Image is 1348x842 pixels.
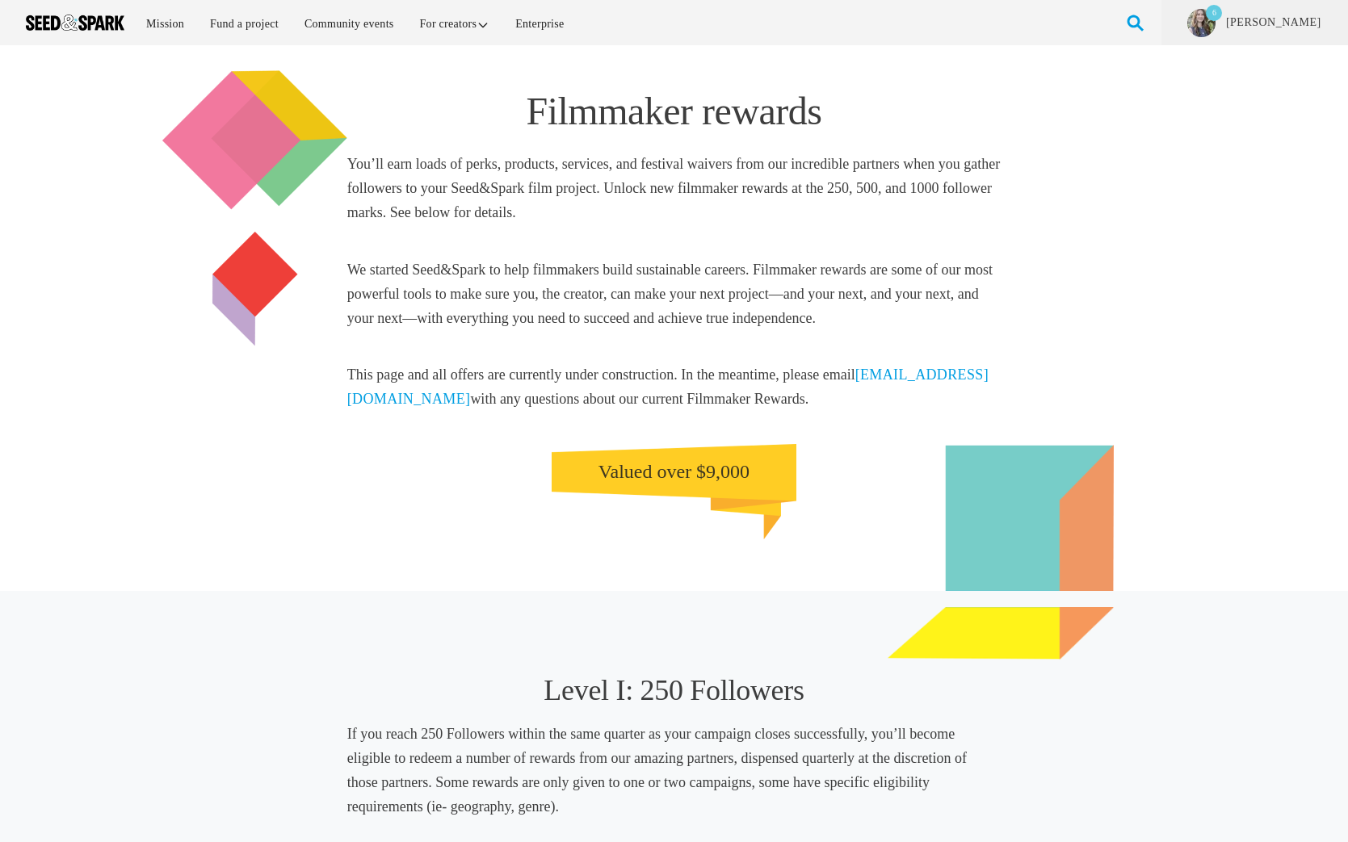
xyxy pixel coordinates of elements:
img: boxes.png [162,69,347,346]
a: Community events [293,6,405,41]
h5: If you reach 250 Followers within the same quarter as your campaign closes successfully, you’ll b... [347,722,1002,819]
h1: Filmmaker rewards [347,87,1002,136]
a: Fund a project [199,6,290,41]
img: Seed amp; Spark [26,15,124,31]
h5: We started Seed&Spark to help filmmakers build sustainable careers. Filmmaker rewards are some of... [347,258,1002,330]
span: Valued over $9,000 [598,461,750,482]
p: 6 [1206,5,1222,21]
img: 8e7ef93ac0d8bd2b.jpg [1187,9,1216,37]
a: For creators [409,6,502,41]
a: Mission [135,6,195,41]
img: box-bottom.png [888,607,1114,660]
h5: This page and all offers are currently under construction. In the meantime, please email with any... [347,362,1002,411]
a: Enterprise [504,6,575,41]
h5: You’ll earn loads of perks, products, services, and festival waivers from our incredible partners... [347,152,1002,224]
h2: Level I: 250 Followers [347,671,1002,710]
a: [PERSON_NAME] [1224,15,1322,31]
